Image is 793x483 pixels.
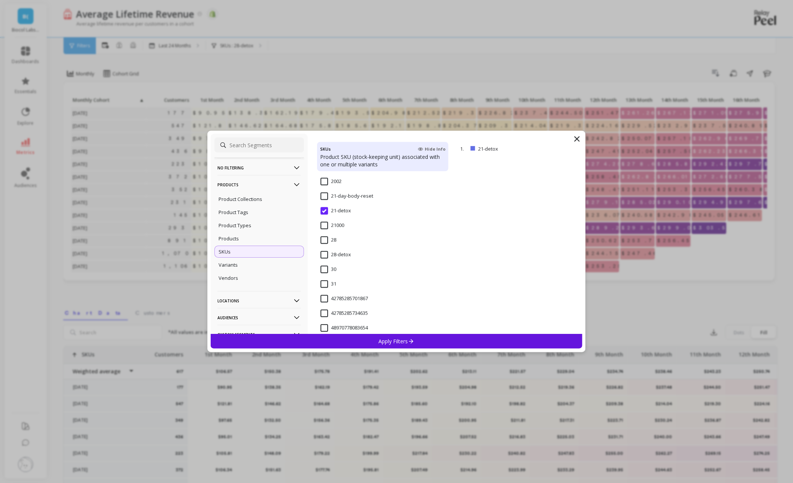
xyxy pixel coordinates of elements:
p: Products [217,175,301,194]
p: SKUs [219,248,231,255]
span: 31 [321,280,336,288]
p: Product Tags [219,209,248,216]
p: Vendors [219,275,238,281]
span: 42785285734635 [321,309,368,317]
span: 30 [321,266,336,273]
p: Locations [217,291,301,310]
span: 28-detox [321,251,351,258]
p: 1. [460,145,468,152]
p: Variants [219,261,238,268]
input: Search Segments [214,137,304,152]
span: 2002 [321,178,342,185]
p: 21-detox [478,145,538,152]
span: 42785285701867 [321,295,368,302]
span: 21-detox [321,207,351,214]
p: Products [219,235,239,242]
p: Product SKU (stock-keeping unit) associated with one or multiple variants [320,153,445,168]
span: 21000 [321,222,344,229]
span: 28 [321,236,336,244]
p: No filtering [217,158,301,177]
p: Audiences [217,308,301,327]
p: Product Collections [219,196,262,202]
p: Custom Segments [217,325,301,344]
span: 48970778083654 [321,324,368,332]
h4: SKUs [320,145,331,153]
span: 21-day-body-reset [321,192,373,200]
span: Hide Info [418,146,445,152]
p: Product Types [219,222,251,229]
p: Apply Filters [379,338,415,345]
